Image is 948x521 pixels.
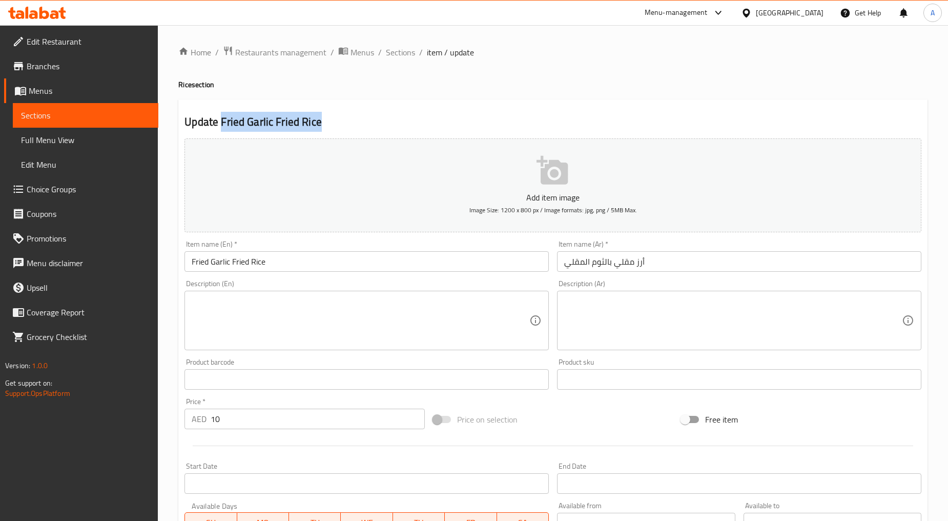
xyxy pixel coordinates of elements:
span: item / update [427,46,474,58]
span: Price on selection [457,413,518,426]
a: Choice Groups [4,177,158,202]
span: A [931,7,935,18]
a: Support.OpsPlatform [5,387,70,400]
a: Full Menu View [13,128,158,152]
a: Menus [338,46,374,59]
span: Edit Menu [21,158,150,171]
li: / [215,46,219,58]
input: Please enter product barcode [184,369,549,390]
span: Full Menu View [21,134,150,146]
a: Upsell [4,275,158,300]
span: Edit Restaurant [27,35,150,48]
a: Restaurants management [223,46,326,59]
input: Please enter price [211,409,425,429]
p: Add item image [200,191,905,204]
h4: Rice section [178,79,928,90]
li: / [331,46,334,58]
span: Menu disclaimer [27,257,150,269]
span: Image Size: 1200 x 800 px / Image formats: jpg, png / 5MB Max. [469,204,637,216]
span: Restaurants management [235,46,326,58]
a: Sections [13,103,158,128]
span: Version: [5,359,30,372]
span: Free item [705,413,738,426]
button: Add item imageImage Size: 1200 x 800 px / Image formats: jpg, png / 5MB Max. [184,138,921,232]
span: 1.0.0 [32,359,48,372]
input: Please enter product sku [557,369,921,390]
a: Home [178,46,211,58]
a: Edit Restaurant [4,29,158,54]
a: Coverage Report [4,300,158,325]
span: Coverage Report [27,306,150,318]
span: Upsell [27,282,150,294]
a: Coupons [4,202,158,226]
p: AED [192,413,207,425]
a: Menu disclaimer [4,251,158,275]
div: Menu-management [645,7,708,19]
nav: breadcrumb [178,46,928,59]
li: / [419,46,423,58]
span: Promotions [27,232,150,245]
span: Menus [351,46,374,58]
a: Sections [386,46,415,58]
span: Get support on: [5,376,52,390]
span: Menus [29,85,150,97]
span: Coupons [27,208,150,220]
li: / [378,46,382,58]
span: Grocery Checklist [27,331,150,343]
a: Grocery Checklist [4,325,158,349]
a: Promotions [4,226,158,251]
a: Edit Menu [13,152,158,177]
a: Menus [4,78,158,103]
span: Sections [21,109,150,122]
input: Enter name En [184,251,549,272]
a: Branches [4,54,158,78]
input: Enter name Ar [557,251,921,272]
div: [GEOGRAPHIC_DATA] [756,7,823,18]
span: Choice Groups [27,183,150,195]
h2: Update Fried Garlic Fried Rice [184,114,921,130]
span: Branches [27,60,150,72]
